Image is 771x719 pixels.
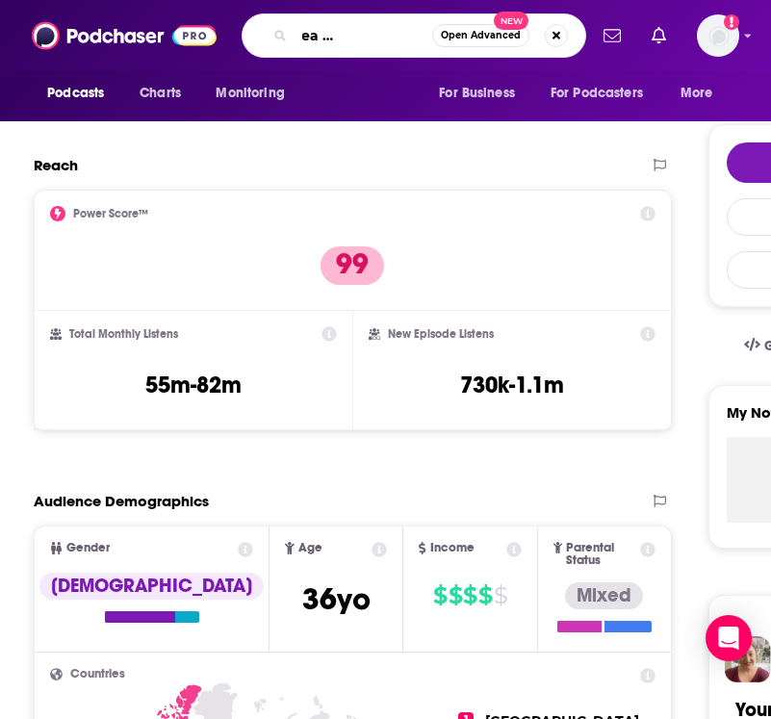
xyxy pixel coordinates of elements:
button: Show profile menu [697,14,739,57]
span: 36 yo [302,580,371,618]
a: Show notifications dropdown [644,19,674,52]
h3: 730k-1.1m [460,371,564,399]
h2: Power Score™ [73,207,148,220]
img: User Profile [697,14,739,57]
span: For Business [439,80,515,107]
button: Open AdvancedNew [432,24,529,47]
button: open menu [538,75,671,112]
h2: Reach [34,156,78,174]
span: Monitoring [216,80,284,107]
span: Parental Status [566,542,636,567]
span: Income [430,542,475,554]
span: $ [463,580,476,611]
h3: 55m-82m [145,371,242,399]
button: open menu [34,75,129,112]
span: More [681,80,713,107]
div: Mixed [565,582,643,609]
button: open menu [202,75,309,112]
a: Charts [127,75,193,112]
span: Age [298,542,322,554]
span: $ [478,580,492,611]
div: Open Intercom Messenger [706,615,752,661]
span: Gender [66,542,110,554]
span: Podcasts [47,80,104,107]
button: open menu [425,75,539,112]
span: For Podcasters [551,80,643,107]
svg: Add a profile image [724,14,739,30]
div: Search podcasts, credits, & more... [242,13,586,58]
a: Show notifications dropdown [596,19,629,52]
span: $ [449,580,462,611]
h2: New Episode Listens [388,327,494,341]
span: New [494,12,528,30]
button: open menu [667,75,737,112]
h2: Audience Demographics [34,492,209,510]
span: Open Advanced [441,31,521,40]
span: Charts [140,80,181,107]
span: Countries [70,668,125,680]
div: [DEMOGRAPHIC_DATA] [39,573,264,600]
input: Search podcasts, credits, & more... [295,20,432,51]
p: 99 [321,246,384,285]
span: $ [433,580,447,611]
span: $ [494,580,507,611]
h2: Total Monthly Listens [69,327,178,341]
span: Logged in as paigerusher [697,14,739,57]
img: Podchaser - Follow, Share and Rate Podcasts [32,17,217,54]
